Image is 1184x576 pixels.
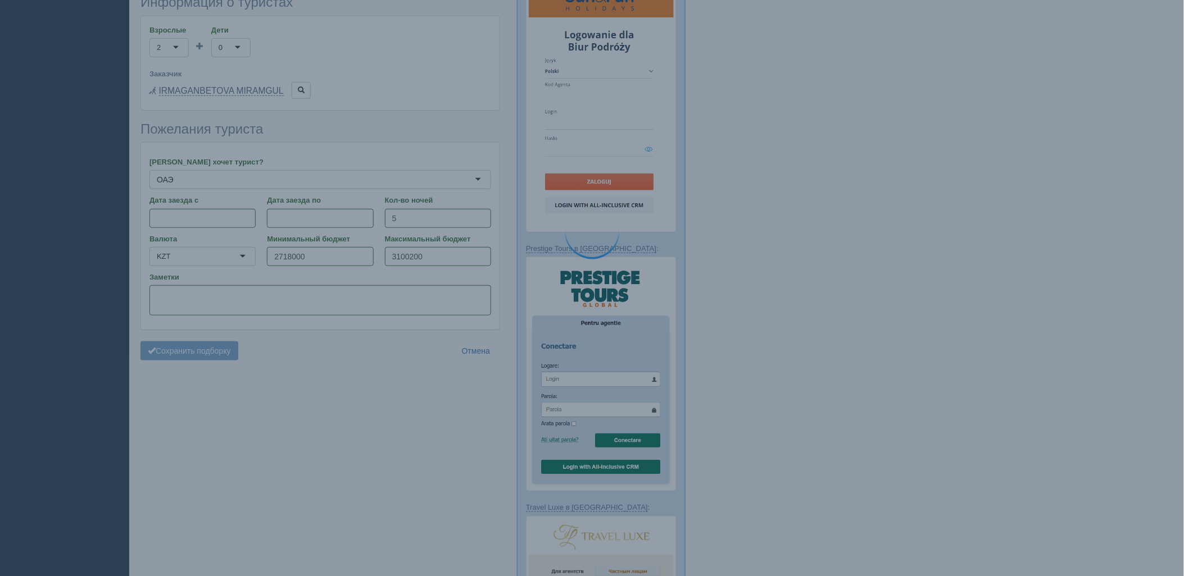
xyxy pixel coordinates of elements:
div: 0 [219,42,223,53]
label: Взрослые [149,25,189,35]
label: Валюта [149,234,256,244]
a: Prestige Tours в [GEOGRAPHIC_DATA] [526,244,656,253]
div: KZT [157,251,171,262]
input: 7-10 или 7,10,14 [385,209,491,228]
div: 2 [157,42,161,53]
label: Кол-во ночей [385,195,491,205]
label: Максимальный бюджет [385,234,491,244]
label: Дата заезда по [267,195,373,205]
button: Сохранить подборку [140,341,238,360]
label: Дата заезда с [149,195,256,205]
label: Заказчик [149,68,491,79]
a: Travel Luxe в [GEOGRAPHIC_DATA] [526,503,648,512]
a: Отмена [455,341,497,360]
img: prestige-tours-login-via-crm-for-travel-agents.png [526,257,677,491]
span: Пожелания туриста [140,121,263,136]
a: IRMAGANBETOVA MIRAMGUL [159,86,284,96]
div: ОАЭ [157,174,174,185]
label: Дети [211,25,251,35]
label: [PERSON_NAME] хочет турист? [149,157,491,167]
label: Минимальный бюджет [267,234,373,244]
label: Заметки [149,272,491,282]
p: : [526,502,677,513]
p: : [526,243,677,254]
